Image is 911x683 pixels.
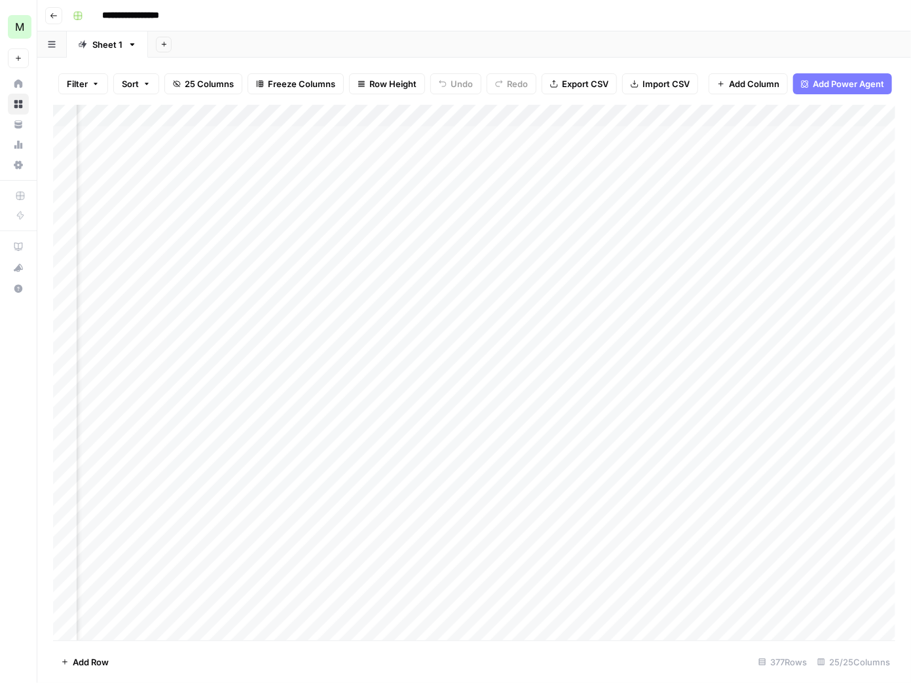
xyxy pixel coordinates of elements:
[642,77,690,90] span: Import CSV
[349,73,425,94] button: Row Height
[487,73,536,94] button: Redo
[753,652,812,673] div: 377 Rows
[430,73,481,94] button: Undo
[507,77,528,90] span: Redo
[67,77,88,90] span: Filter
[813,77,884,90] span: Add Power Agent
[8,114,29,135] a: Your Data
[53,652,117,673] button: Add Row
[58,73,108,94] button: Filter
[92,38,122,51] div: Sheet 1
[8,10,29,43] button: Workspace: Mailjet
[73,655,109,669] span: Add Row
[185,77,234,90] span: 25 Columns
[8,73,29,94] a: Home
[8,257,29,278] button: What's new?
[122,77,139,90] span: Sort
[67,31,148,58] a: Sheet 1
[793,73,892,94] button: Add Power Agent
[562,77,608,90] span: Export CSV
[709,73,788,94] button: Add Column
[8,155,29,175] a: Settings
[369,77,417,90] span: Row Height
[812,652,895,673] div: 25/25 Columns
[9,258,28,278] div: What's new?
[164,73,242,94] button: 25 Columns
[8,134,29,155] a: Usage
[542,73,617,94] button: Export CSV
[8,94,29,115] a: Browse
[8,236,29,257] a: AirOps Academy
[268,77,335,90] span: Freeze Columns
[729,77,779,90] span: Add Column
[15,19,24,35] span: M
[622,73,698,94] button: Import CSV
[248,73,344,94] button: Freeze Columns
[8,278,29,299] button: Help + Support
[113,73,159,94] button: Sort
[451,77,473,90] span: Undo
